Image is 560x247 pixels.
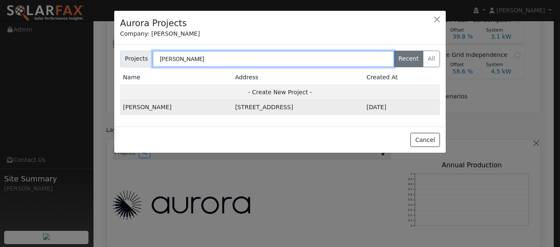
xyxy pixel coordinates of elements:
td: [STREET_ADDRESS] [232,100,364,115]
label: Recent [394,51,424,67]
td: 4d [364,100,440,115]
span: Projects [120,51,153,67]
td: Created At [364,70,440,85]
td: Address [232,70,364,85]
button: Cancel [410,133,440,147]
h4: Aurora Projects [120,17,187,30]
div: Company: [PERSON_NAME] [120,29,440,38]
td: [PERSON_NAME] [120,100,232,115]
td: Name [120,70,232,85]
td: - Create New Project - [120,85,440,100]
label: All [423,51,440,67]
